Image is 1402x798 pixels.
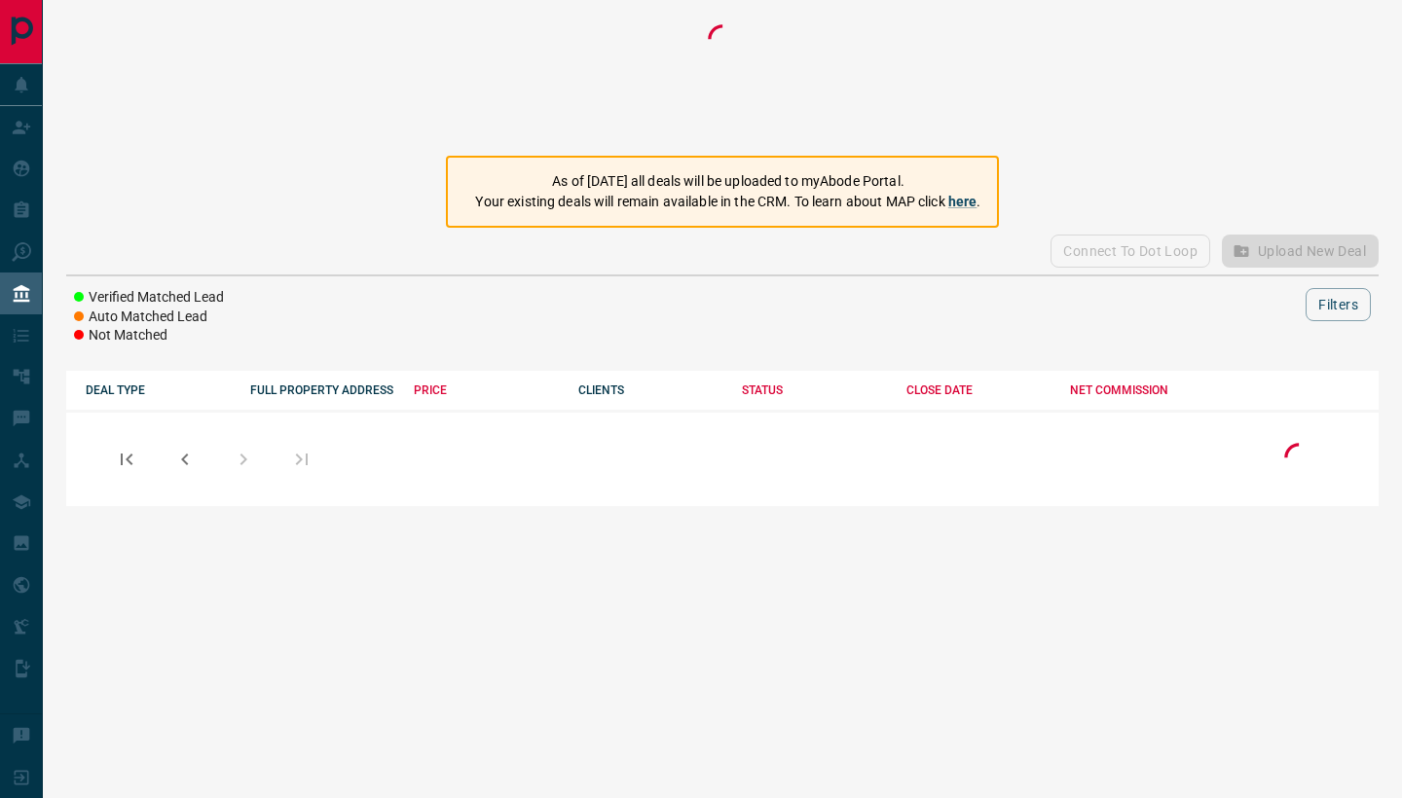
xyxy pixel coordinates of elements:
[1070,383,1215,397] div: NET COMMISSION
[74,326,224,345] li: Not Matched
[475,171,980,192] p: As of [DATE] all deals will be uploaded to myAbode Portal.
[86,383,231,397] div: DEAL TYPE
[74,288,224,308] li: Verified Matched Lead
[475,192,980,212] p: Your existing deals will remain available in the CRM. To learn about MAP click .
[906,383,1051,397] div: CLOSE DATE
[250,383,395,397] div: FULL PROPERTY ADDRESS
[703,19,742,136] div: Loading
[578,383,723,397] div: CLIENTS
[414,383,559,397] div: PRICE
[74,308,224,327] li: Auto Matched Lead
[948,194,978,209] a: here
[742,383,887,397] div: STATUS
[1279,438,1318,480] div: Loading
[1306,288,1371,321] button: Filters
